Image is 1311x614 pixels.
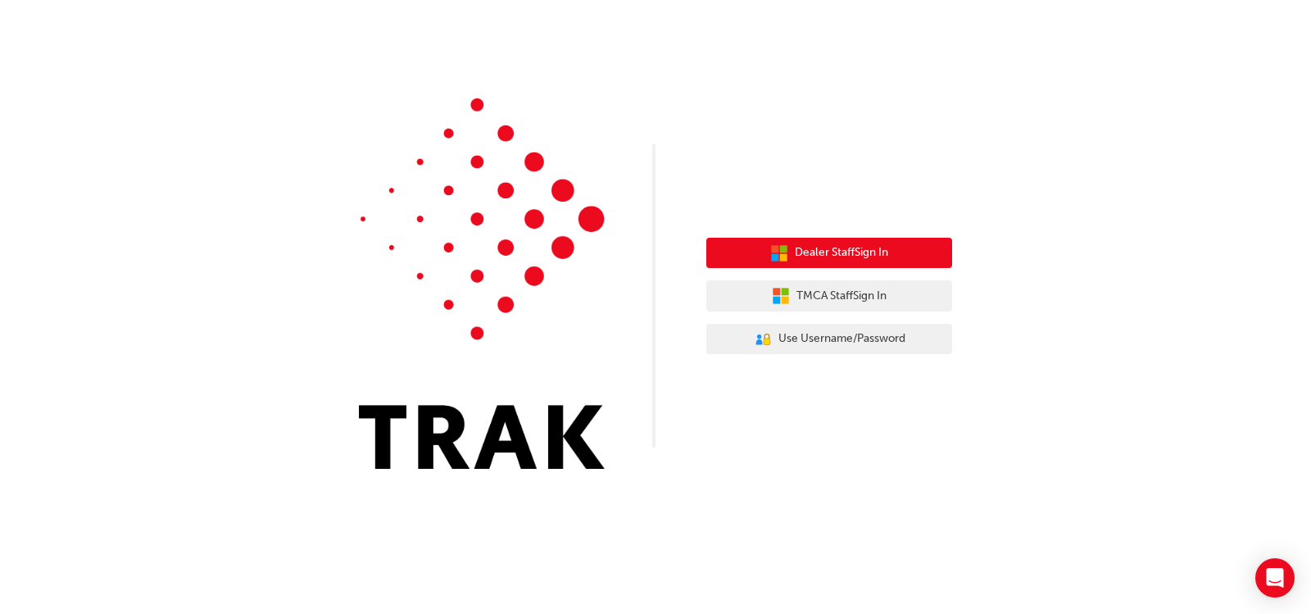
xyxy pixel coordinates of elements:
[796,287,887,306] span: TMCA Staff Sign In
[1255,558,1295,598] div: Open Intercom Messenger
[706,324,952,355] button: Use Username/Password
[706,238,952,269] button: Dealer StaffSign In
[778,330,905,348] span: Use Username/Password
[359,98,605,469] img: Trak
[795,243,888,262] span: Dealer Staff Sign In
[706,280,952,312] button: TMCA StaffSign In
